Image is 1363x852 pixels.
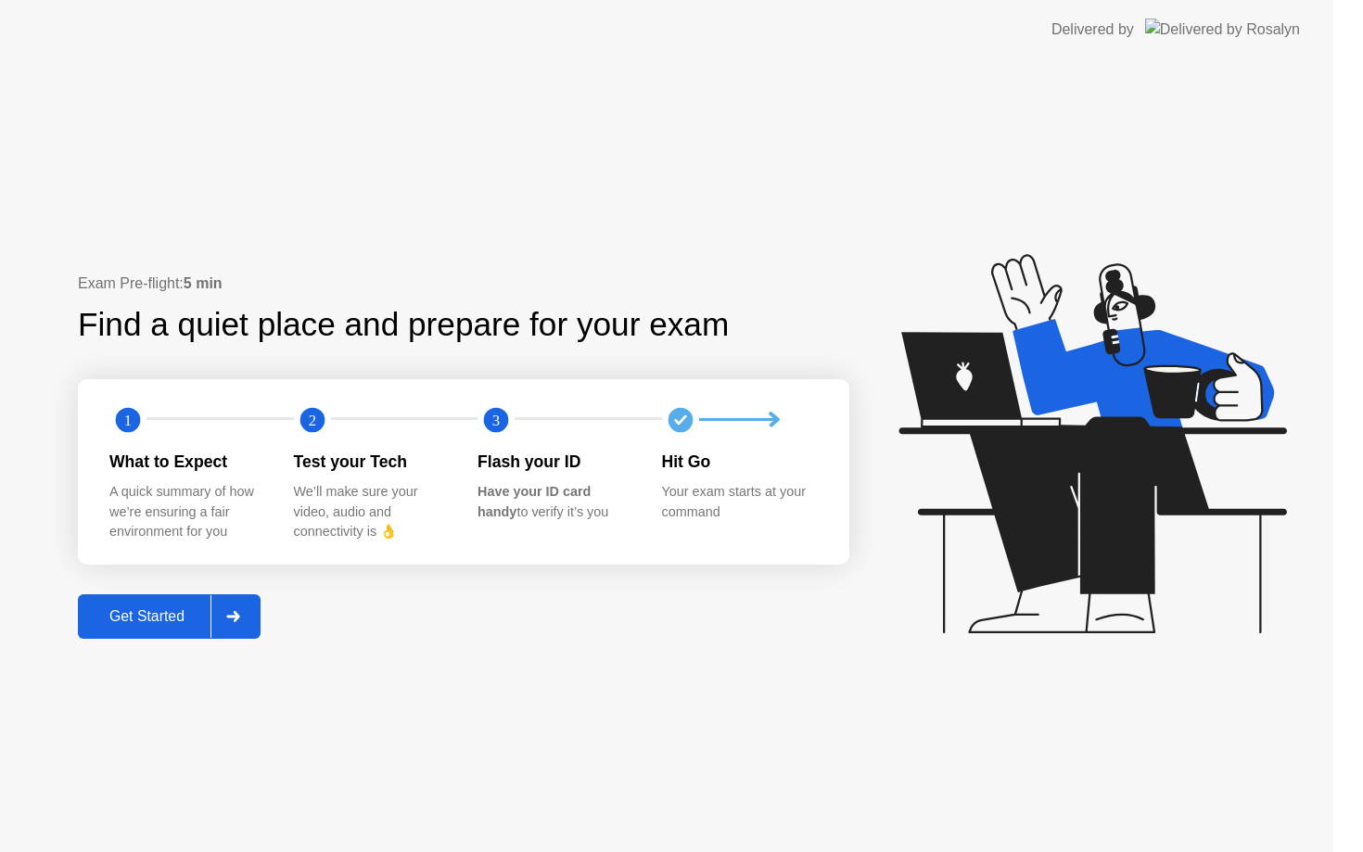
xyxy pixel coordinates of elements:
[478,450,632,474] div: Flash your ID
[492,411,500,428] text: 3
[78,300,732,350] div: Find a quiet place and prepare for your exam
[1145,19,1300,40] img: Delivered by Rosalyn
[478,482,632,522] div: to verify it’s you
[124,411,132,428] text: 1
[78,273,849,295] div: Exam Pre-flight:
[308,411,315,428] text: 2
[83,608,210,625] div: Get Started
[184,275,223,291] b: 5 min
[294,482,449,542] div: We’ll make sure your video, audio and connectivity is 👌
[109,450,264,474] div: What to Expect
[109,482,264,542] div: A quick summary of how we’re ensuring a fair environment for you
[662,482,817,522] div: Your exam starts at your command
[662,450,817,474] div: Hit Go
[478,484,591,519] b: Have your ID card handy
[78,594,261,639] button: Get Started
[294,450,449,474] div: Test your Tech
[1051,19,1134,41] div: Delivered by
